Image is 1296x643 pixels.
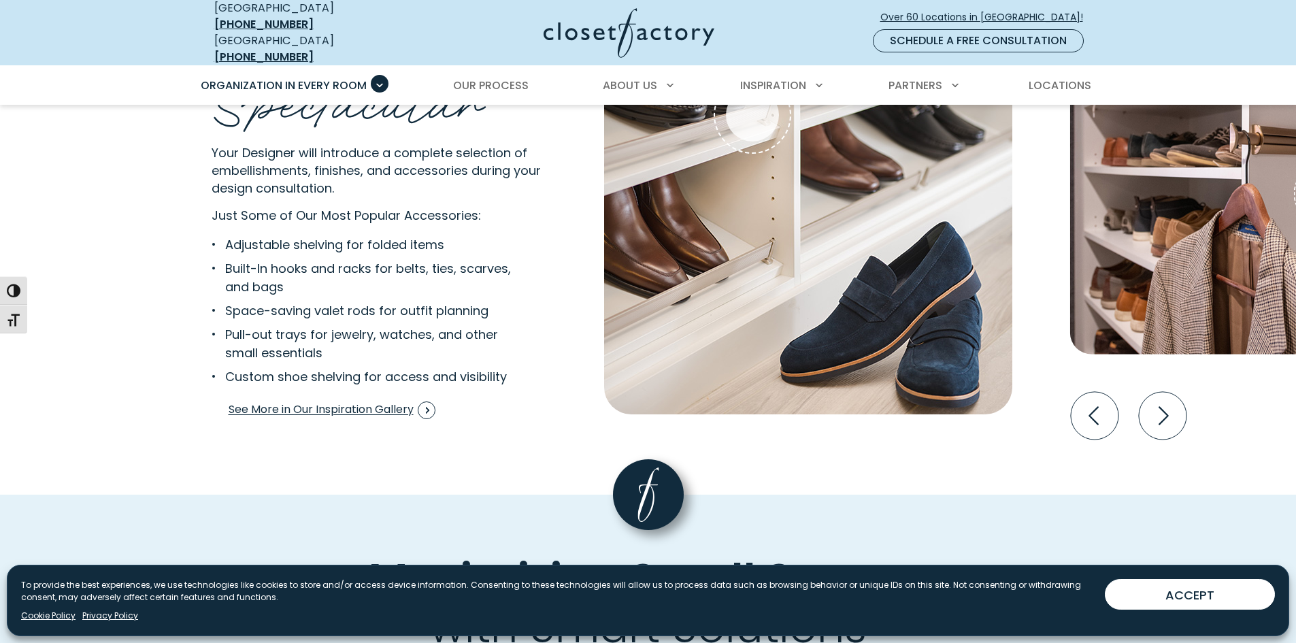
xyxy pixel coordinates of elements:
[228,397,436,424] a: See More in Our Inspiration Gallery
[888,78,942,93] span: Partners
[191,67,1106,105] nav: Primary Menu
[880,5,1095,29] a: Over 60 Locations in [GEOGRAPHIC_DATA]!
[229,401,435,419] span: See More in Our Inspiration Gallery
[1105,579,1275,610] button: ACCEPT
[369,549,928,610] span: Maximizing Small Spaces
[21,610,76,622] a: Cookie Policy
[1029,78,1091,93] span: Locations
[214,49,314,65] a: [PHONE_NUMBER]
[212,367,522,386] li: Custom shoe shelving for access and visibility
[212,259,522,296] li: Built-In hooks and racks for belts, ties, scarves, and bags
[212,206,566,225] p: Just Some of Our Most Popular Accessories:
[21,579,1094,604] p: To provide the best experiences, we use technologies like cookies to store and/or access device i...
[214,16,314,32] a: [PHONE_NUMBER]
[212,144,541,197] span: Your Designer will introduce a complete selection of embellishments, finishes, and accessories du...
[740,78,806,93] span: Inspiration
[1065,386,1124,445] button: Previous slide
[880,10,1094,24] span: Over 60 Locations in [GEOGRAPHIC_DATA]!
[1133,386,1192,445] button: Next slide
[82,610,138,622] a: Privacy Policy
[212,325,522,362] li: Pull-out trays for jewelry, watches, and other small essentials
[212,301,522,320] li: Space-saving valet rods for outfit planning
[201,78,367,93] span: Organization in Every Room
[214,33,412,65] div: [GEOGRAPHIC_DATA]
[212,235,522,254] li: Adjustable shelving for folded items
[873,29,1084,52] a: Schedule a Free Consultation
[603,78,657,93] span: About Us
[544,8,714,58] img: Closet Factory Logo
[453,78,529,93] span: Our Process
